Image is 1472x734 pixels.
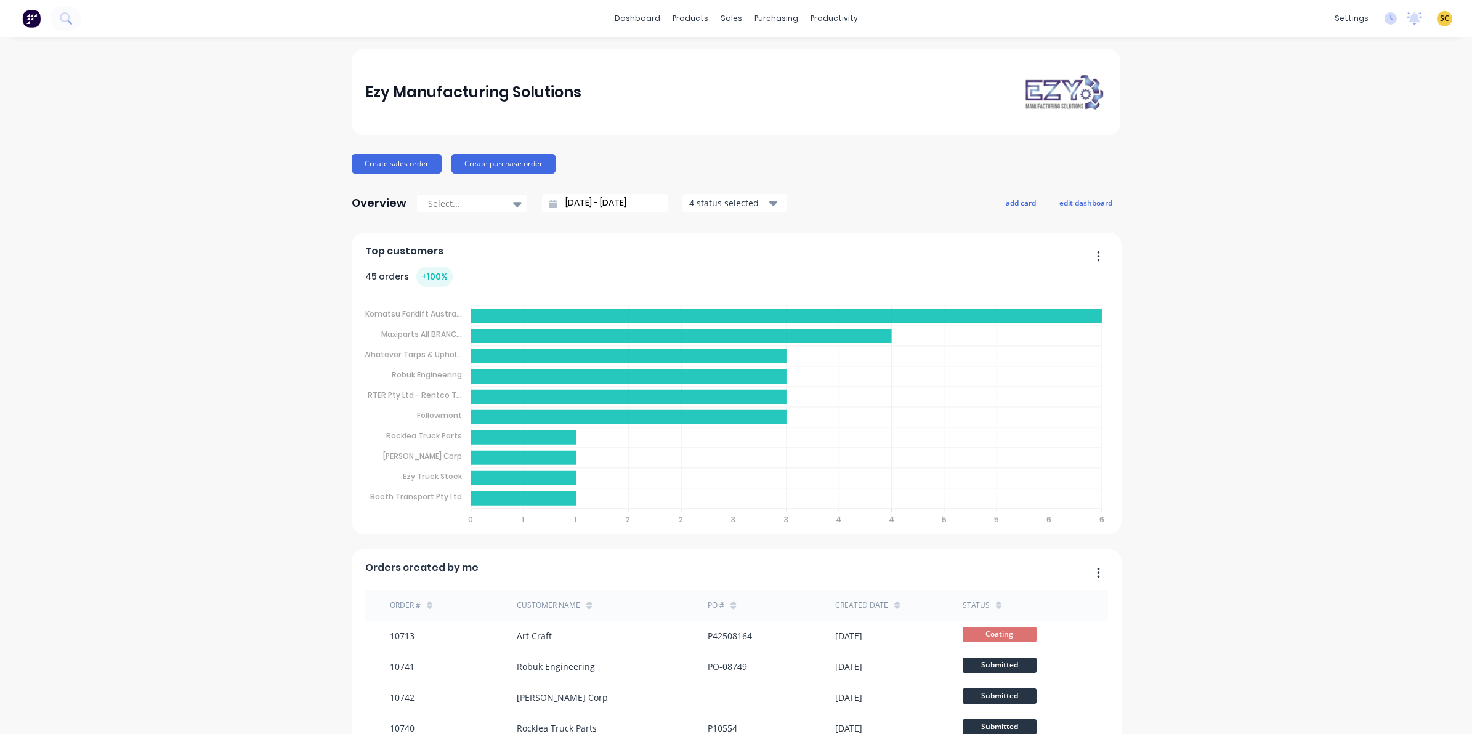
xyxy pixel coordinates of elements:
[390,660,415,673] div: 10741
[390,629,415,642] div: 10713
[517,660,595,673] div: Robuk Engineering
[1328,9,1375,28] div: settings
[714,9,748,28] div: sales
[679,514,683,525] tspan: 2
[963,600,990,611] div: status
[731,514,735,525] tspan: 3
[1440,13,1449,24] span: SC
[784,514,788,525] tspan: 3
[708,660,747,673] div: PO-08749
[517,629,552,642] div: Art Craft
[835,600,888,611] div: Created date
[368,390,462,400] tspan: RTER Pty Ltd - Rentco T...
[1047,514,1052,525] tspan: 6
[963,658,1037,673] span: Submitted
[574,514,576,525] tspan: 1
[22,9,41,28] img: Factory
[609,9,666,28] a: dashboard
[416,267,453,287] div: + 100 %
[390,691,415,704] div: 10742
[522,514,524,525] tspan: 1
[517,691,608,704] div: [PERSON_NAME] Corp
[682,194,787,212] button: 4 status selected
[365,267,453,287] div: 45 orders
[451,154,556,174] button: Create purchase order
[1021,72,1107,112] img: Ezy Manufacturing Solutions
[963,688,1037,704] span: Submitted
[708,629,752,642] div: P42508164
[403,471,463,482] tspan: Ezy Truck Stock
[942,514,947,525] tspan: 5
[666,9,714,28] div: products
[365,244,443,259] span: Top customers
[386,430,462,441] tspan: Rocklea Truck Parts
[1100,514,1105,525] tspan: 6
[835,691,862,704] div: [DATE]
[381,329,462,339] tspan: Maxiparts All BRANC...
[748,9,804,28] div: purchasing
[708,600,724,611] div: PO #
[363,349,462,360] tspan: Whatever Tarps & Uphol...
[995,514,1000,525] tspan: 5
[352,191,406,216] div: Overview
[517,600,580,611] div: Customer Name
[365,80,581,105] div: Ezy Manufacturing Solutions
[370,491,462,502] tspan: Booth Transport Pty Ltd
[835,629,862,642] div: [DATE]
[365,309,462,319] tspan: Komatsu Forklift Austra...
[467,514,472,525] tspan: 0
[804,9,864,28] div: productivity
[835,660,862,673] div: [DATE]
[365,560,479,575] span: Orders created by me
[417,410,462,421] tspan: Followmont
[1051,195,1120,211] button: edit dashboard
[689,196,767,209] div: 4 status selected
[889,514,894,525] tspan: 4
[383,451,462,461] tspan: [PERSON_NAME] Corp
[963,627,1037,642] span: Coating
[390,600,421,611] div: Order #
[998,195,1044,211] button: add card
[352,154,442,174] button: Create sales order
[836,514,842,525] tspan: 4
[392,369,462,380] tspan: Robuk Engineering
[626,514,630,525] tspan: 2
